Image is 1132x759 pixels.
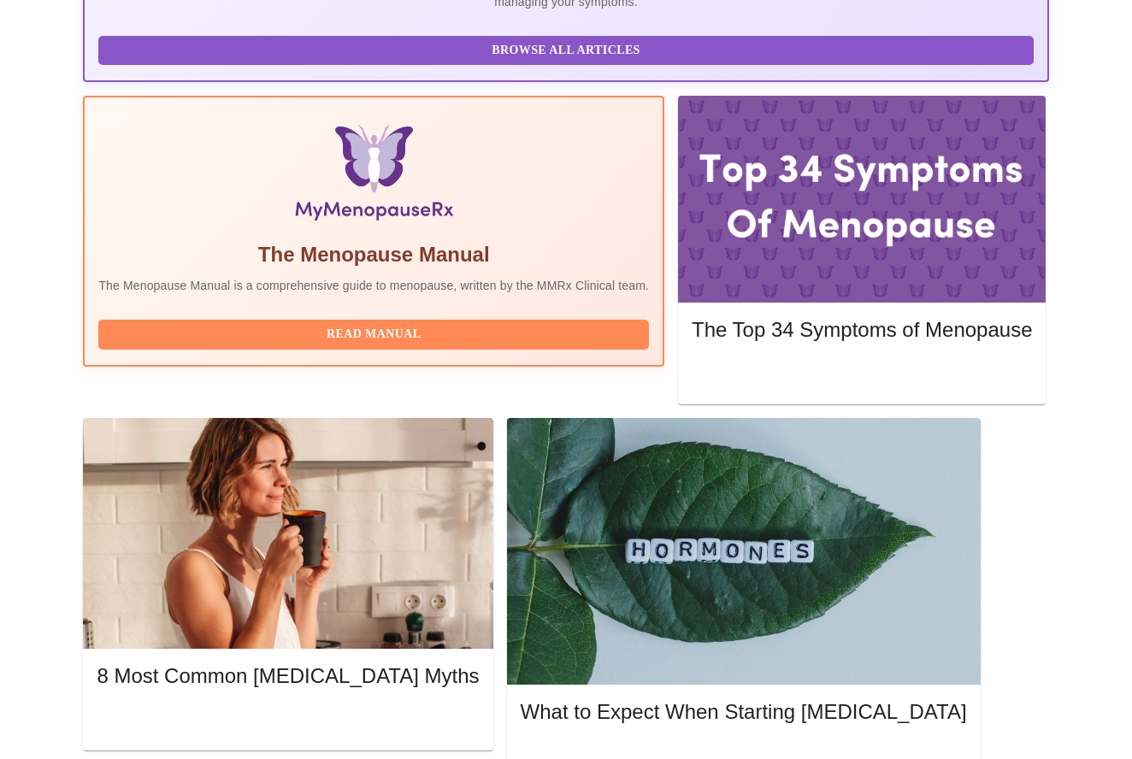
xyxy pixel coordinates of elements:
[114,709,462,731] span: Read More
[97,705,479,735] button: Read More
[98,277,649,294] p: The Menopause Manual is a comprehensive guide to menopause, written by the MMRx Clinical team.
[115,324,632,345] span: Read Manual
[98,320,649,350] button: Read Manual
[521,698,967,726] h5: What to Expect When Starting [MEDICAL_DATA]
[692,360,1032,390] button: Read More
[98,326,653,340] a: Read Manual
[115,40,1016,62] span: Browse All Articles
[709,364,1015,385] span: Read More
[97,711,483,726] a: Read More
[98,241,649,268] h5: The Menopause Manual
[692,366,1036,380] a: Read More
[98,36,1033,66] button: Browse All Articles
[186,125,562,227] img: Menopause Manual
[692,316,1032,344] h5: The Top 34 Symptoms of Menopause
[97,662,479,690] h5: 8 Most Common [MEDICAL_DATA] Myths
[98,42,1037,56] a: Browse All Articles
